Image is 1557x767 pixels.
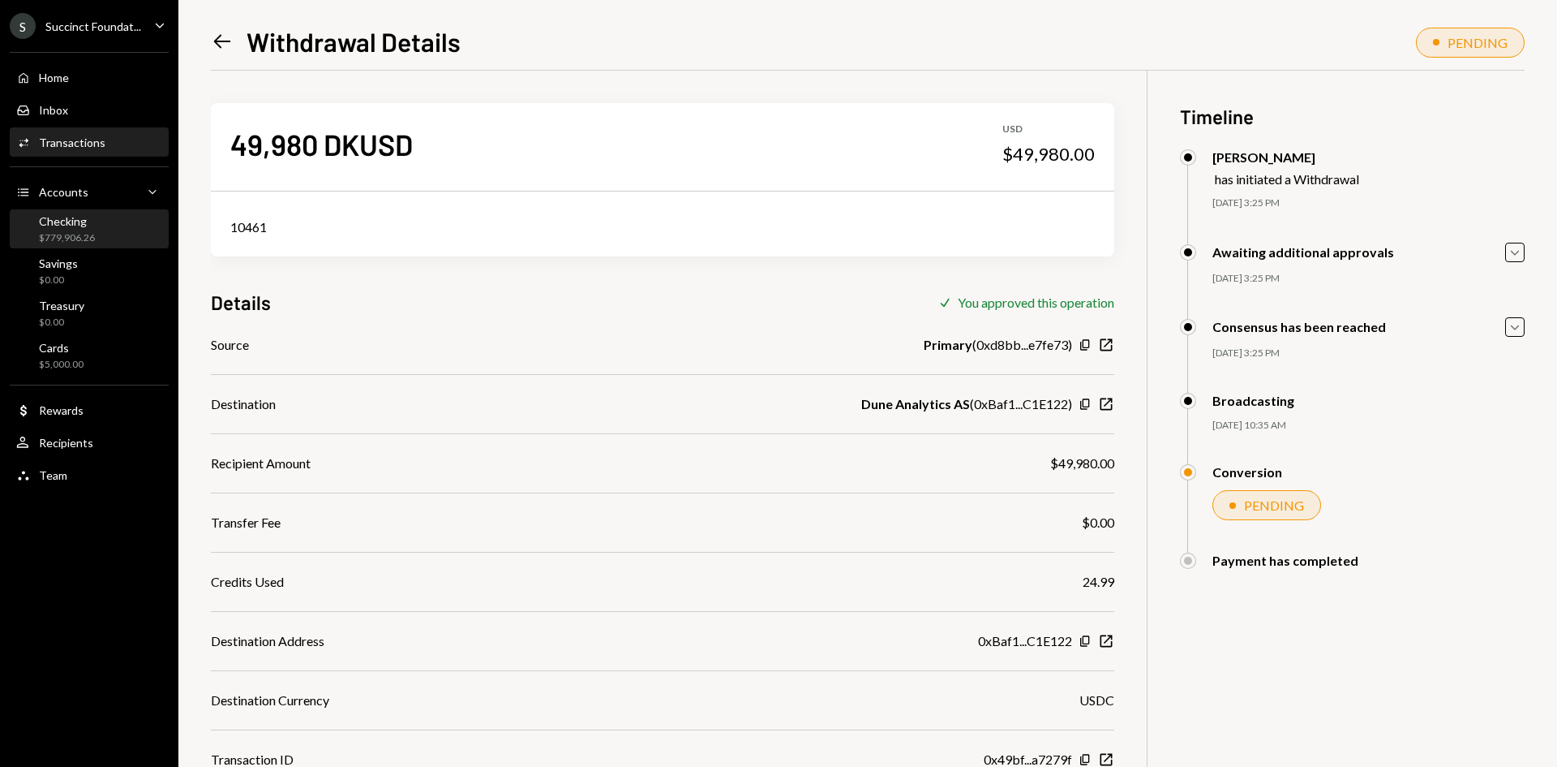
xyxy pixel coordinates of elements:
[39,358,84,372] div: $5,000.00
[1244,498,1304,513] div: PENDING
[39,403,84,417] div: Rewards
[211,289,271,316] h3: Details
[211,631,324,651] div: Destination Address
[1212,464,1282,480] div: Conversion
[230,218,1095,237] div: 10461
[1079,691,1114,710] div: USDC
[1082,513,1114,532] div: $0.00
[39,299,84,312] div: Treasury
[1212,419,1525,433] div: [DATE] 10:35 AM
[924,335,1072,355] div: ( 0xd8bb...e7fe73 )
[1002,123,1095,136] div: USD
[211,572,284,592] div: Credits Used
[1212,272,1525,286] div: [DATE] 3:25 PM
[10,13,36,39] div: S
[10,294,169,333] a: Treasury$0.00
[10,127,169,157] a: Transactions
[39,103,68,117] div: Inbox
[1212,393,1294,408] div: Broadcasting
[10,336,169,375] a: Cards$5,000.00
[1212,553,1358,568] div: Payment has completed
[211,335,249,355] div: Source
[924,335,972,355] b: Primary
[247,25,461,58] h1: Withdrawal Details
[958,295,1114,310] div: You approved this operation
[1215,171,1359,187] div: has initiated a Withdrawal
[211,394,276,414] div: Destination
[861,394,970,414] b: Dune Analytics AS
[39,185,88,199] div: Accounts
[39,436,93,450] div: Recipients
[1212,244,1394,260] div: Awaiting additional approvals
[39,468,67,482] div: Team
[1212,149,1359,165] div: [PERSON_NAME]
[1083,572,1114,592] div: 24.99
[10,209,169,248] a: Checking$779,906.26
[1002,143,1095,166] div: $49,980.00
[211,454,311,473] div: Recipient Amount
[10,252,169,291] a: Savings$0.00
[39,274,78,287] div: $0.00
[1212,347,1525,360] div: [DATE] 3:25 PM
[230,126,413,162] div: 49,980 DKUSD
[211,691,329,710] div: Destination Currency
[39,136,105,149] div: Transactions
[10,428,169,457] a: Recipients
[978,631,1072,651] div: 0xBaf1...C1E122
[39,71,69,84] div: Home
[861,394,1072,414] div: ( 0xBaf1...C1E122 )
[45,19,141,33] div: Succinct Foundat...
[1448,35,1508,50] div: PENDING
[1050,454,1114,473] div: $49,980.00
[39,316,84,330] div: $0.00
[39,214,95,228] div: Checking
[1212,319,1386,334] div: Consensus has been reached
[10,177,169,206] a: Accounts
[10,62,169,92] a: Home
[10,460,169,489] a: Team
[211,513,281,532] div: Transfer Fee
[39,256,78,270] div: Savings
[39,341,84,355] div: Cards
[1180,103,1525,130] h3: Timeline
[39,231,95,245] div: $779,906.26
[10,95,169,124] a: Inbox
[1212,196,1525,210] div: [DATE] 3:25 PM
[10,395,169,424] a: Rewards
